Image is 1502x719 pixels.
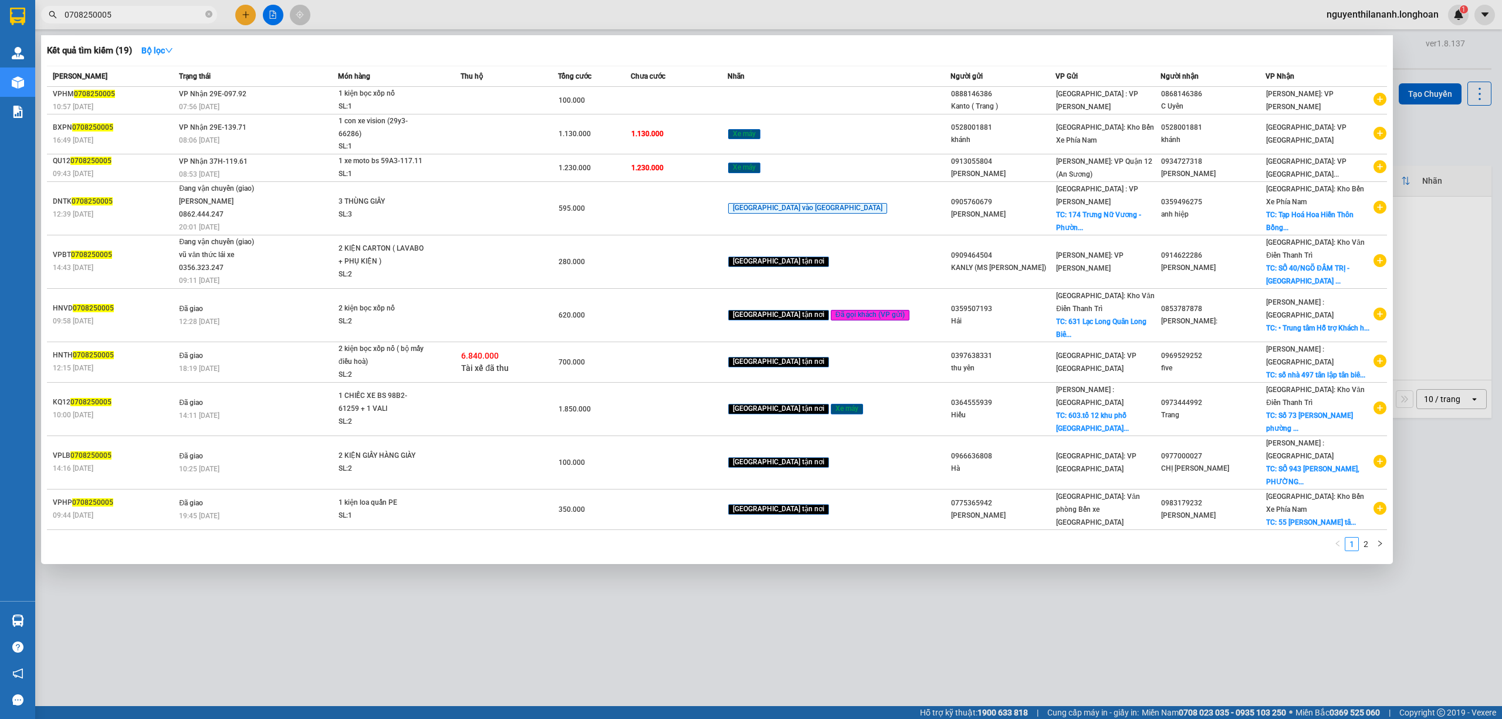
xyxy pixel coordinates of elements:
[728,72,745,80] span: Nhãn
[47,45,132,57] h3: Kết quả tìm kiếm ( 19 )
[1161,88,1265,100] div: 0868146386
[831,404,863,414] span: Xe máy
[1161,100,1265,113] div: C Uyên
[1374,308,1386,320] span: plus-circle
[1374,401,1386,414] span: plus-circle
[951,100,1055,113] div: Kanto ( Trang )
[12,668,23,679] span: notification
[179,223,219,231] span: 20:01 [DATE]
[1266,324,1369,332] span: TC: • Trung tâm Hỗ trợ Khách h...
[53,72,107,80] span: [PERSON_NAME]
[951,397,1055,409] div: 0364555939
[728,310,829,320] span: [GEOGRAPHIC_DATA] tận nơi
[53,302,175,315] div: HNVD
[631,130,664,138] span: 1.130.000
[10,8,25,25] img: logo-vxr
[53,121,175,134] div: BXPN
[1266,465,1359,486] span: TC: SỐ 943 [PERSON_NAME], PHƯỜNG...
[12,47,24,59] img: warehouse-icon
[53,136,93,144] span: 16:49 [DATE]
[951,196,1055,208] div: 0905760679
[631,72,665,80] span: Chưa cước
[339,463,427,475] div: SL: 2
[53,155,175,167] div: QU12
[1161,397,1265,409] div: 0973444992
[1331,537,1345,551] button: left
[559,405,591,413] span: 1.850.000
[728,404,829,414] span: [GEOGRAPHIC_DATA] tận nơi
[1161,249,1265,262] div: 0914622286
[559,311,585,319] span: 620.000
[53,464,93,472] span: 14:16 [DATE]
[339,242,427,268] div: 2 KIỆN CARTON ( LAVABO + PHỤ KIỆN )
[179,90,246,98] span: VP Nhận 29E-097.92
[951,88,1055,100] div: 0888146386
[559,130,591,138] span: 1.130.000
[205,11,212,18] span: close-circle
[70,451,111,460] span: 0708250005
[71,251,112,259] span: 0708250005
[53,264,93,272] span: 14:43 [DATE]
[1266,72,1294,80] span: VP Nhận
[1266,345,1334,366] span: [PERSON_NAME] : [GEOGRAPHIC_DATA]
[1334,540,1341,547] span: left
[53,364,93,372] span: 12:15 [DATE]
[951,362,1055,374] div: thu yên
[179,364,219,373] span: 18:19 [DATE]
[1056,386,1124,407] span: [PERSON_NAME] : [GEOGRAPHIC_DATA]
[950,72,983,80] span: Người gửi
[53,411,93,419] span: 10:00 [DATE]
[1266,298,1334,319] span: [PERSON_NAME] : [GEOGRAPHIC_DATA]
[179,183,267,195] div: Đang vận chuyển (giao)
[1266,492,1364,514] span: [GEOGRAPHIC_DATA]: Kho Bến Xe Phía Nam
[1161,350,1265,362] div: 0969529252
[951,303,1055,315] div: 0359507193
[951,134,1055,146] div: khánh
[631,164,664,172] span: 1.230.000
[558,72,591,80] span: Tổng cước
[1376,540,1383,547] span: right
[339,100,427,113] div: SL: 1
[1161,315,1265,328] div: [PERSON_NAME]:
[179,236,267,249] div: Đang vận chuyển (giao)
[179,399,203,407] span: Đã giao
[1056,185,1138,206] span: [GEOGRAPHIC_DATA] : VP [PERSON_NAME]
[12,642,23,653] span: question-circle
[951,350,1055,362] div: 0397638331
[1359,537,1373,551] li: 2
[1161,509,1265,522] div: [PERSON_NAME]
[951,409,1055,421] div: Hiếu
[179,352,203,360] span: Đã giao
[1161,303,1265,315] div: 0853787878
[1373,537,1387,551] li: Next Page
[1161,362,1265,374] div: five
[1374,455,1386,468] span: plus-circle
[179,452,203,460] span: Đã giao
[728,504,829,515] span: [GEOGRAPHIC_DATA] tận nơi
[53,317,93,325] span: 09:58 [DATE]
[1056,251,1124,272] span: [PERSON_NAME]: VP [PERSON_NAME]
[179,465,219,473] span: 10:25 [DATE]
[1266,411,1353,433] span: TC: Số 73 [PERSON_NAME] phường ...
[461,351,499,360] span: 6.840.000
[1266,123,1347,144] span: [GEOGRAPHIC_DATA]: VP [GEOGRAPHIC_DATA]
[53,349,175,362] div: HNTH
[179,123,246,131] span: VP Nhận 29E-139.71
[339,140,427,153] div: SL: 1
[1373,537,1387,551] button: right
[831,310,909,320] span: Đã gọi khách (VP gửi)
[1161,72,1199,80] span: Người nhận
[1266,238,1365,259] span: [GEOGRAPHIC_DATA]: Kho Văn Điển Thanh Trì
[1161,463,1265,475] div: CHỊ [PERSON_NAME]
[165,46,173,55] span: down
[12,76,24,89] img: warehouse-icon
[1374,254,1386,267] span: plus-circle
[1056,352,1136,373] span: [GEOGRAPHIC_DATA]: VP [GEOGRAPHIC_DATA]
[951,463,1055,475] div: Hà
[1056,411,1129,433] span: TC: 603.tổ 12 khu phố [GEOGRAPHIC_DATA]...
[728,203,887,214] span: [GEOGRAPHIC_DATA] vào [GEOGRAPHIC_DATA]
[559,505,585,514] span: 350.000
[1056,452,1136,473] span: [GEOGRAPHIC_DATA]: VP [GEOGRAPHIC_DATA]
[1161,208,1265,221] div: anh hiệp
[951,315,1055,328] div: Hải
